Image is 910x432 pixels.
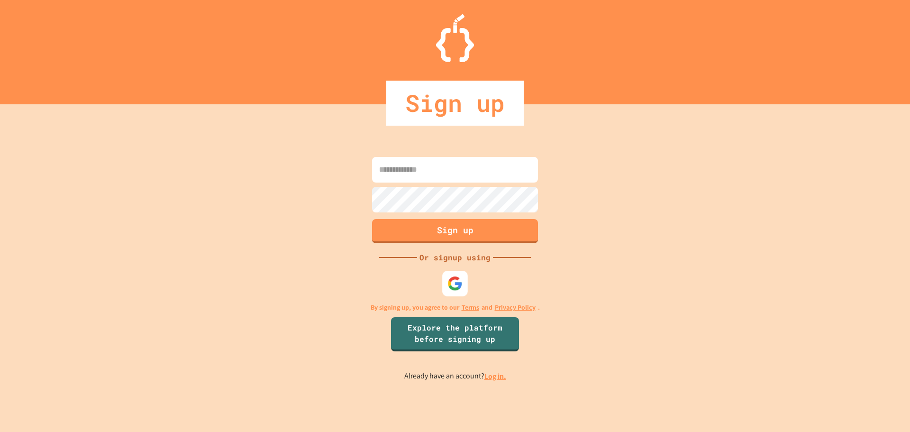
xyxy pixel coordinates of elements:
[371,303,540,313] p: By signing up, you agree to our and .
[447,276,463,291] img: google-icon.svg
[495,303,536,313] a: Privacy Policy
[436,14,474,62] img: Logo.svg
[484,371,506,381] a: Log in.
[386,81,524,126] div: Sign up
[462,303,479,313] a: Terms
[404,370,506,382] p: Already have an account?
[417,252,493,263] div: Or signup using
[391,317,519,351] a: Explore the platform before signing up
[372,219,538,243] button: Sign up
